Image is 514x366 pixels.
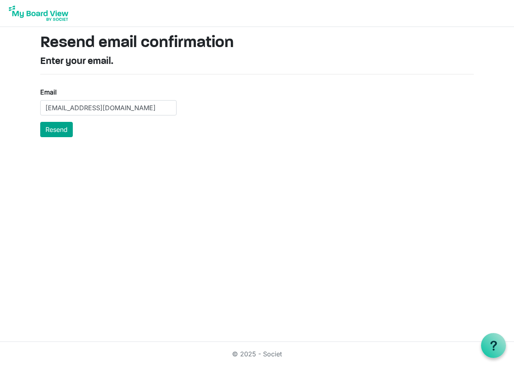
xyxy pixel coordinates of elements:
button: Resend [40,122,73,137]
label: Email [40,87,57,97]
keeper-lock: Open Keeper Popup [162,103,172,113]
img: My Board View Logo [6,3,71,23]
h4: Enter your email. [40,56,474,68]
a: © 2025 - Societ [232,350,282,358]
h1: Resend email confirmation [40,33,474,53]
